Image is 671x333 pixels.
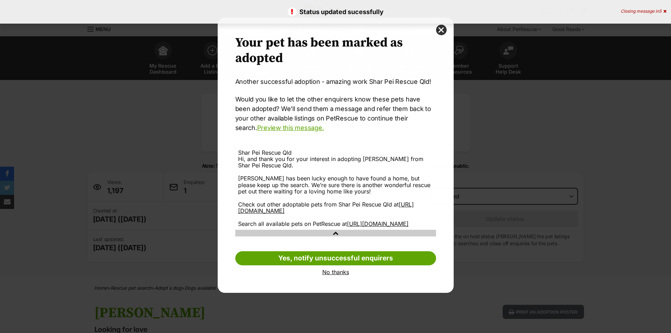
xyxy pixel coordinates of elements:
a: [URL][DOMAIN_NAME] [347,220,409,227]
a: Yes, notify unsuccessful enquirers [235,251,436,265]
p: Another successful adoption - amazing work Shar Pei Rescue Qld! [235,77,436,86]
a: No thanks [235,269,436,275]
span: 5 [659,8,661,14]
p: Would you like to let the other enquirers know these pets have been adopted? We’ll send them a me... [235,94,436,132]
p: Status updated sucessfully [7,7,664,17]
h2: Your pet has been marked as adopted [235,35,436,66]
a: Preview this message. [257,124,324,131]
div: Hi, and thank you for your interest in adopting [PERSON_NAME] from Shar Pei Rescue Qld. [PERSON_N... [238,156,433,227]
button: close [436,25,447,35]
div: Closing message in [621,9,666,14]
a: [URL][DOMAIN_NAME] [238,201,414,214]
span: Shar Pei Rescue Qld [238,149,292,156]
